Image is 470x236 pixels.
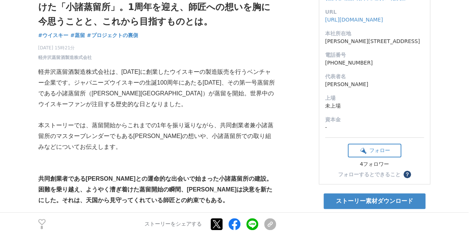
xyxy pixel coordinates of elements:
[325,102,424,110] dd: 未上場
[38,32,69,39] a: #ウイスキー
[70,32,85,39] a: #蒸留
[325,81,424,88] dd: [PERSON_NAME]
[325,124,424,131] dd: -
[348,144,401,157] button: フォロー
[38,226,46,230] p: 8
[325,30,424,37] dt: 本社所在地
[405,172,410,177] span: ？
[403,171,411,178] button: ？
[324,193,425,209] a: ストーリー素材ダウンロード
[87,32,138,39] a: #プロジェクトの裏側
[38,120,276,152] p: 本ストーリーでは、蒸留開始からこれまでの1年を振り返りながら、共同創業者兼小諸蒸留所のマスターブレンダーでもある[PERSON_NAME]の想いや、小諸蒸留所での取り組みなどについてお伝えします。
[325,73,424,81] dt: 代表者名
[348,161,401,168] div: 4フォロワー
[38,67,276,109] p: 軽井沢蒸留酒製造株式会社は、[DATE]に創業したウイスキーの製造販売を行うベンチャー企業です。ジャパニーズウイスキーの生誕100周年にあたる[DATE]、その第一号蒸留所である小諸蒸留所（[P...
[325,94,424,102] dt: 上場
[319,212,430,218] p: 掲載内容や画像等は報道にご利用いただけます
[38,54,92,61] a: 軽井沢蒸留酒製造株式会社
[338,172,401,177] div: フォローするとできること
[325,116,424,124] dt: 資本金
[325,37,424,45] dd: [PERSON_NAME][STREET_ADDRESS]
[325,8,424,16] dt: URL
[38,45,92,51] span: [DATE] 15時21分
[325,51,424,59] dt: 電話番号
[145,221,202,228] p: ストーリーをシェアする
[325,59,424,67] dd: [PHONE_NUMBER]
[325,17,383,23] a: [URL][DOMAIN_NAME]
[38,176,272,203] strong: 共同創業者である[PERSON_NAME]との運命的な出会いで始まった小諸蒸留所の建設。困難を乗り越え、ようやく漕ぎ着けた蒸留開始の瞬間、[PERSON_NAME]は決意を新たにした。それは、天...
